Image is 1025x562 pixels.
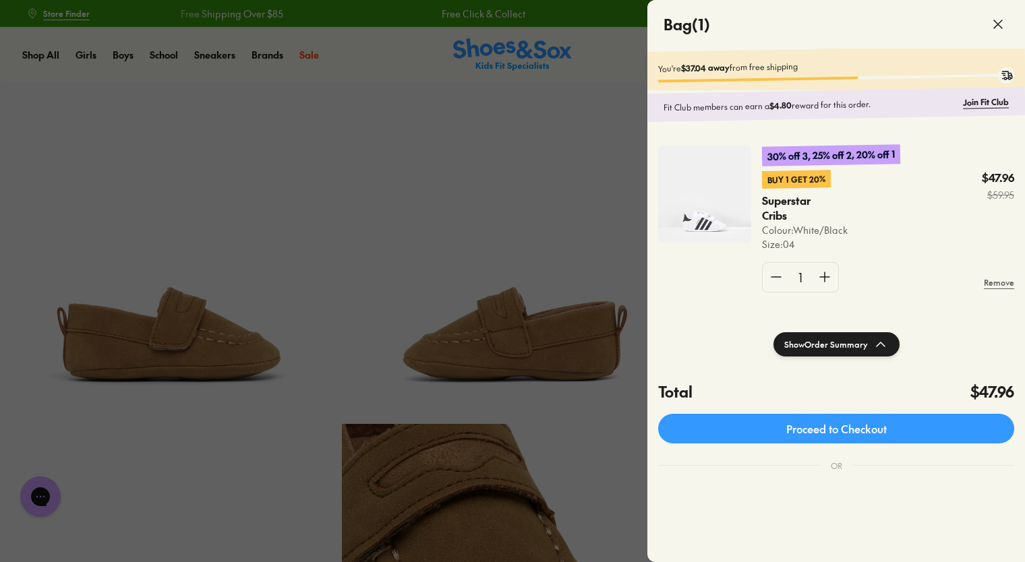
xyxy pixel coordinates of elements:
p: Buy 1 Get 20% [762,170,831,189]
a: Proceed to Checkout [658,414,1014,443]
a: Join Fit Club [963,96,1009,108]
p: Superstar Cribs [762,193,831,223]
button: Gorgias live chat [7,5,47,45]
img: 4-101052.jpg [658,146,751,243]
p: 30% off 3, 25% off 2, 20% off 1 [762,144,900,166]
button: ShowOrder Summary [773,332,900,356]
p: Fit Club members can earn a reward for this order. [664,96,958,114]
s: $59.95 [982,188,1014,202]
b: $37.04 away [681,62,730,73]
b: $4.80 [769,100,792,111]
div: 1 [790,263,811,292]
p: $47.96 [982,170,1014,185]
p: Colour: White/Black [762,223,848,237]
iframe: PayPal-paypal [658,499,1014,535]
h4: Total [658,381,693,403]
h4: Bag ( 1 ) [664,13,710,36]
div: OR [820,449,853,482]
p: Size : 04 [762,237,848,251]
h4: $47.96 [970,381,1014,403]
p: You're from free shipping [658,56,1014,74]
